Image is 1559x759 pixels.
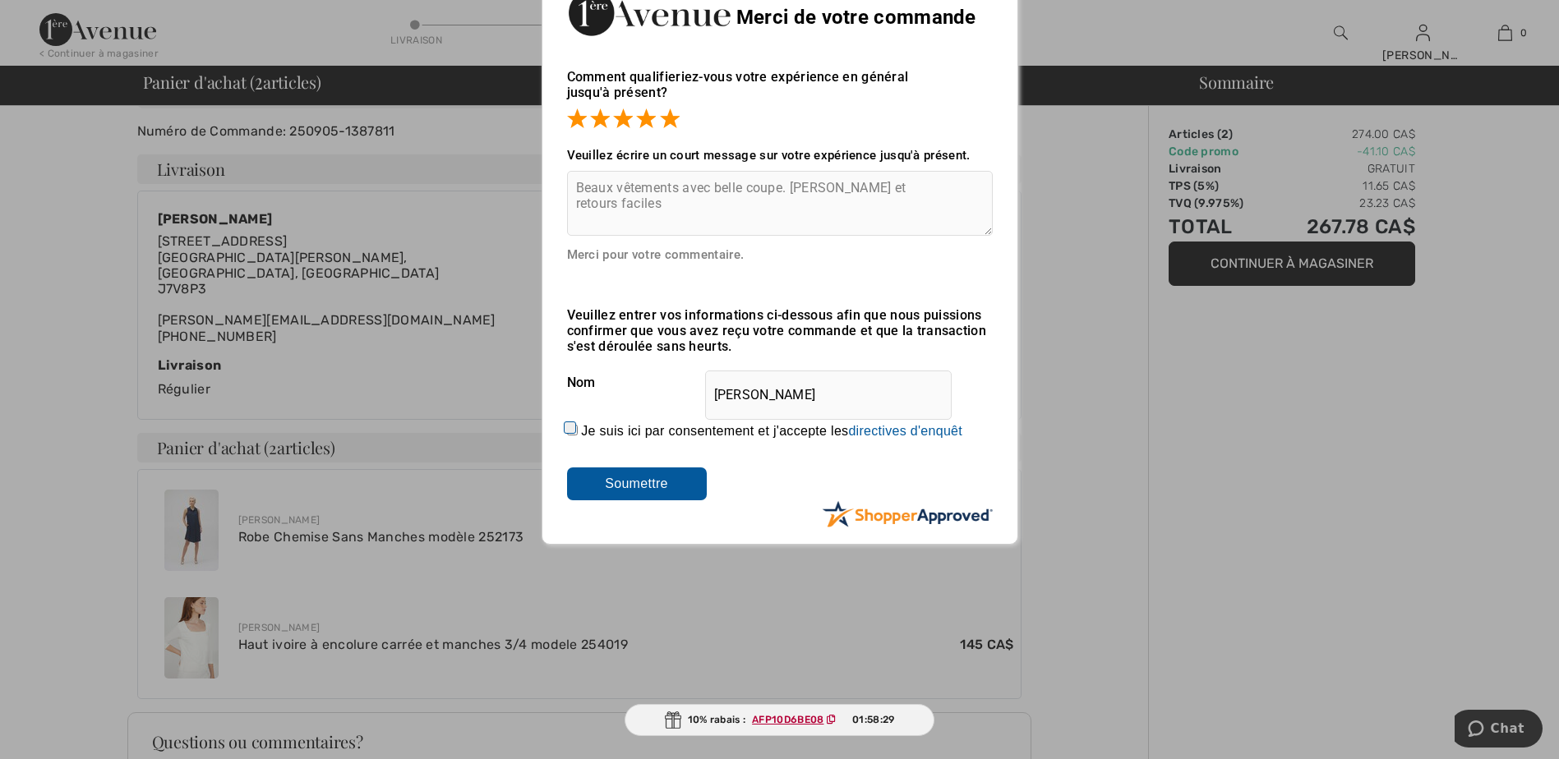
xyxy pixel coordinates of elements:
[36,11,70,26] span: Chat
[752,714,823,725] ins: AFP10D6BE08
[567,148,993,163] div: Veuillez écrire un court message sur votre expérience jusqu'à présent.
[736,6,976,29] span: Merci de votre commande
[852,712,894,727] span: 01:58:29
[567,467,707,500] input: Soumettre
[567,53,993,131] div: Comment qualifieriez-vous votre expérience en général jusqu'à présent?
[848,424,962,438] a: directives d'enquêt
[567,307,993,354] div: Veuillez entrer vos informations ci-dessous afin que nous puissions confirmer que vous avez reçu ...
[567,247,993,262] div: Merci pour votre commentaire.
[567,362,993,403] div: Nom
[581,424,962,439] label: Je suis ici par consentement et j'accepte les
[625,704,935,736] div: 10% rabais :
[665,711,681,729] img: Gift.svg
